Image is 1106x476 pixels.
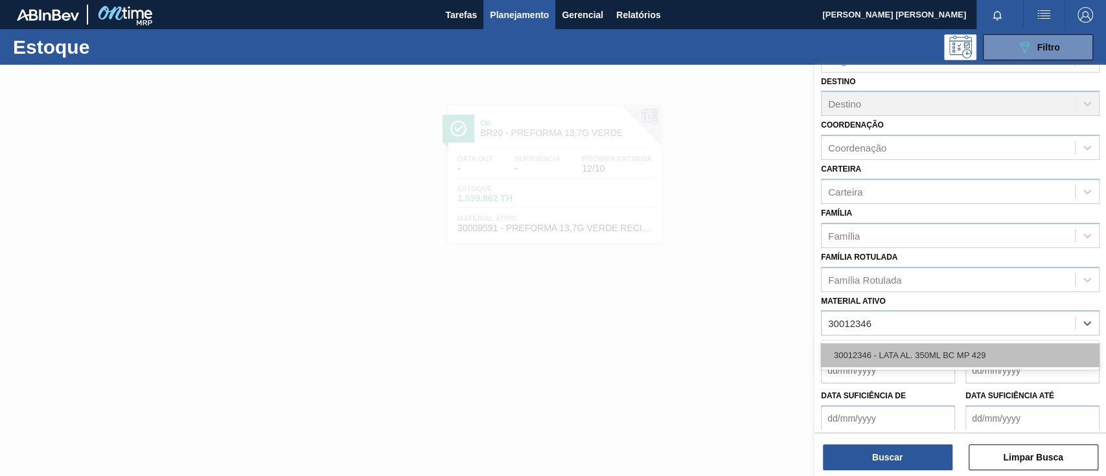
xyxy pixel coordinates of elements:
img: userActions [1036,7,1052,23]
span: Gerencial [562,7,603,23]
img: Logout [1077,7,1093,23]
div: Família Rotulada [828,274,901,285]
label: Carteira [821,164,861,174]
span: Planejamento [490,7,549,23]
h1: Estoque [13,40,203,54]
label: Data suficiência até [965,391,1054,400]
label: Material ativo [821,297,886,306]
input: dd/mm/yyyy [965,357,1100,383]
img: TNhmsLtSVTkK8tSr43FrP2fwEKptu5GPRR3wAAAABJRU5ErkJggg== [17,9,79,21]
div: Família [828,230,860,241]
label: Data suficiência de [821,391,906,400]
label: Coordenação [821,120,884,130]
label: Família [821,209,852,218]
div: Carteira [828,186,862,197]
div: Coordenação [828,142,886,153]
label: Família Rotulada [821,253,897,262]
div: Pogramando: nenhum usuário selecionado [944,34,976,60]
input: dd/mm/yyyy [965,405,1100,431]
button: Notificações [976,6,1018,24]
span: Filtro [1037,42,1060,52]
span: Tarefas [445,7,477,23]
input: dd/mm/yyyy [821,357,955,383]
button: Filtro [983,34,1093,60]
div: 30012346 - LATA AL. 350ML BC MP 429 [821,343,1100,367]
input: dd/mm/yyyy [821,405,955,431]
span: Relatórios [616,7,660,23]
label: Destino [821,77,855,86]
